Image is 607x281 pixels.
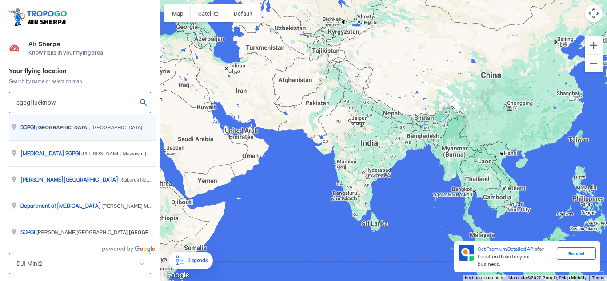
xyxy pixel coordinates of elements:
[36,125,89,130] span: [GEOGRAPHIC_DATA]
[20,202,101,210] span: Department of [MEDICAL_DATA]
[20,176,118,183] span: [PERSON_NAME][GEOGRAPHIC_DATA]
[9,78,151,85] span: Search by name or select on map
[102,203,270,209] span: [PERSON_NAME] Mawaiya, [GEOGRAPHIC_DATA], [GEOGRAPHIC_DATA]
[81,151,303,156] span: [PERSON_NAME] Mawaiya, [GEOGRAPHIC_DATA], [GEOGRAPHIC_DATA], [GEOGRAPHIC_DATA]
[465,275,503,281] button: Keyboard shortcuts
[36,125,142,130] span: , [GEOGRAPHIC_DATA]
[174,255,185,266] img: Legends
[478,246,537,252] span: Get Premium Detailed APIs
[9,68,151,74] h3: Your flying location
[36,230,269,235] span: [PERSON_NAME][GEOGRAPHIC_DATA], , Kalli Pashchim, [GEOGRAPHIC_DATA]
[585,4,603,22] button: Map camera controls
[508,275,587,280] span: Map data ©2025 Google, TMap Mobility
[585,55,603,72] button: Zoom out
[7,7,70,27] img: ic_tgdronemaps.svg
[120,177,317,182] span: Raibareli Rd, [PERSON_NAME] Mawaiya, [GEOGRAPHIC_DATA], [GEOGRAPHIC_DATA]
[20,229,35,236] span: SGPGI
[459,245,474,261] img: Premium APIs
[164,4,191,22] button: Show street map
[474,245,557,269] div: for Location Risks for your business.
[162,269,192,281] img: Google
[129,230,181,235] span: [GEOGRAPHIC_DATA]
[185,255,208,266] div: Legends
[16,258,144,269] input: Search by name or Brand
[557,247,596,260] div: Request
[162,269,192,281] a: Open this area in Google Maps (opens a new window)
[191,4,226,22] button: Show satellite imagery
[592,275,604,280] a: Terms
[585,36,603,54] button: Zoom in
[9,43,20,53] img: Risk Scores
[20,150,80,157] span: [MEDICAL_DATA] SGPGI
[20,124,35,131] span: SGPGI
[16,97,137,108] input: Search your flying location
[28,49,151,56] span: Know risks in your flying area
[28,40,151,47] span: Air Sherpa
